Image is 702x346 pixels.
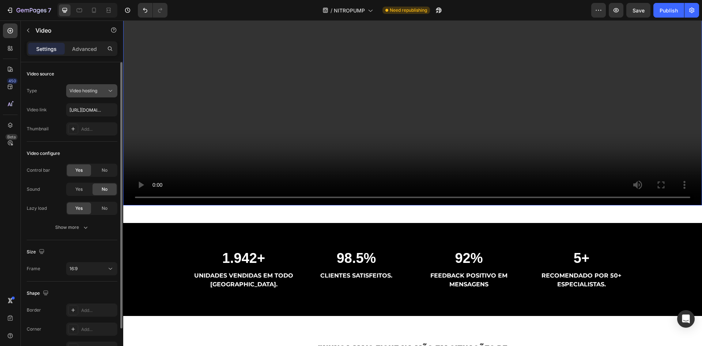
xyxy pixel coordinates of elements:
button: Show more [27,221,117,234]
div: Border [27,307,41,313]
button: Publish [653,3,684,18]
span: Yes [75,167,83,174]
p: FEEDBACK POSITIVO EM MENSAGENS [296,251,396,268]
span: Video hosting [69,88,97,93]
div: Corner [27,326,41,332]
p: CLIENTES SATISFEITOS. [184,251,283,260]
div: Add... [81,307,116,314]
span: / [331,7,332,14]
button: Save [626,3,650,18]
div: Sound [27,186,40,193]
div: Size [27,247,46,257]
div: Control bar [27,167,50,174]
div: Video link [27,107,47,113]
div: Type [27,88,37,94]
span: No [102,186,107,193]
button: Video hosting [66,84,117,97]
span: Save [633,7,645,14]
h2: 92% [295,229,396,247]
div: Open Intercom Messenger [677,310,695,328]
p: Advanced [72,45,97,53]
p: 7 [48,6,51,15]
div: Thumbnail [27,126,49,132]
div: Show more [55,224,89,231]
span: Yes [75,186,83,193]
span: Need republishing [390,7,427,14]
p: Settings [36,45,57,53]
div: Shape [27,289,50,298]
button: 7 [3,3,54,18]
iframe: Design area [123,21,702,346]
h2: 5+ [408,229,509,247]
span: NITROPUMP [334,7,365,14]
h2: 98.5% [183,229,284,247]
span: No [102,205,107,212]
div: Video source [27,71,54,77]
p: Video [35,26,98,35]
div: Add... [81,126,116,133]
div: Lazy load [27,205,47,212]
p: RECOMENDADO POR 50+ ESPECIALISTAS. [409,251,508,268]
div: 450 [7,78,18,84]
div: Publish [660,7,678,14]
span: 16:9 [69,266,78,271]
div: Undo/Redo [138,3,167,18]
div: Beta [5,134,18,140]
button: 16:9 [66,262,117,275]
div: Video configure [27,150,60,157]
span: Yes [75,205,83,212]
div: Add... [81,326,116,333]
input: Insert video url here [66,103,117,116]
div: Frame [27,265,40,272]
span: No [102,167,107,174]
